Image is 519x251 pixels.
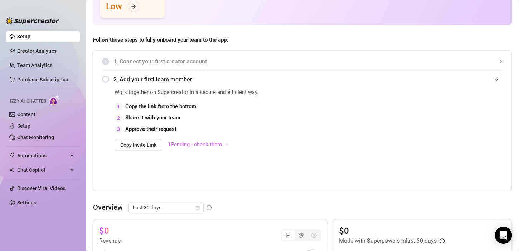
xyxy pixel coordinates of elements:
[17,34,30,39] a: Setup
[168,141,229,148] a: 1 Pending - check them →
[286,233,291,238] span: line-chart
[17,112,35,117] a: Content
[17,200,36,205] a: Settings
[195,205,200,210] span: calendar
[125,126,176,132] strong: Approve their request
[10,98,46,105] span: Izzy AI Chatter
[440,238,445,243] span: info-circle
[299,233,304,238] span: pie-chart
[499,59,503,63] span: collapsed
[17,74,74,85] a: Purchase Subscription
[99,237,121,245] article: Revenue
[125,103,196,110] strong: Copy the link from the bottom
[102,53,503,70] div: 1. Connect your first creator account
[93,37,228,43] strong: Follow these steps to fully onboard your team to the app:
[311,233,316,238] span: dollar-circle
[494,77,499,81] span: expanded
[9,167,14,172] img: Chat Copilot
[17,45,74,57] a: Creator Analytics
[115,114,122,122] div: 2
[115,103,122,110] div: 1
[133,202,199,213] span: Last 30 days
[162,141,229,149] a: 1Pending - check them →
[17,185,66,191] a: Discover Viral Videos
[120,142,156,148] span: Copy Invite Link
[115,139,162,151] button: Copy Invite Link
[99,225,109,237] article: $0
[17,164,68,176] span: Chat Copilot
[115,125,122,133] div: 3
[9,153,15,158] span: thunderbolt
[102,71,503,88] div: 2. Add your first team member
[131,4,136,9] span: arrow-right
[93,202,123,213] article: Overview
[49,95,60,105] img: AI Chatter
[207,205,212,210] span: info-circle
[339,225,445,237] article: $0
[6,17,59,24] img: logo-BBDzfeDw.svg
[17,150,68,161] span: Automations
[125,114,180,121] strong: Share it with your team
[115,88,342,97] span: Work together on Supercreator in a secure and efficient way.
[113,75,503,84] span: 2. Add your first team member
[339,237,437,245] article: Made with Superpowers in last 30 days
[113,57,503,66] span: 1. Connect your first creator account
[495,227,512,244] div: Open Intercom Messenger
[17,62,52,68] a: Team Analytics
[360,88,503,180] iframe: Adding Team Members
[17,123,30,129] a: Setup
[17,134,54,140] a: Chat Monitoring
[281,229,321,241] div: segmented control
